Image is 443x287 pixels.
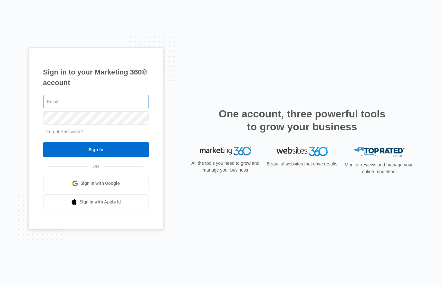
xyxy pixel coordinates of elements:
[88,163,104,170] span: OR
[189,160,262,173] p: All the tools you need to grow and manage your business
[217,107,388,133] h2: One account, three powerful tools to grow your business
[43,142,149,157] input: Sign In
[43,95,149,108] input: Email
[43,67,149,88] h1: Sign in to your Marketing 360® account
[353,147,405,157] img: Top Rated Local
[81,180,120,187] span: Sign in with Google
[266,161,338,167] p: Beautiful websites that drive results
[276,147,328,156] img: Websites 360
[43,194,149,210] a: Sign in with Apple Id
[200,147,251,156] img: Marketing 360
[43,176,149,191] a: Sign in with Google
[80,199,121,205] span: Sign in with Apple Id
[343,162,415,175] p: Monitor reviews and manage your online reputation
[46,129,83,134] a: Forgot Password?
